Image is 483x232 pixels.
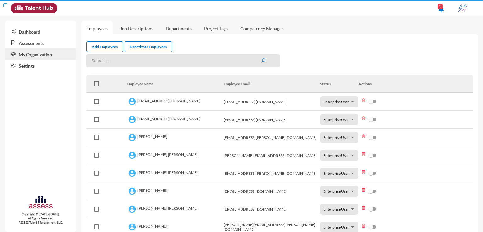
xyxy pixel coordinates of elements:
span: Enterprise User [323,135,349,140]
a: Assessments [5,37,76,48]
mat-icon: notifications [437,5,445,12]
span: Enterprise User [323,117,349,122]
p: Copyright © [DATE]-[DATE]. All Rights Reserved. ASSESS Talent Management, LLC. [5,212,76,224]
a: Deactivate Employees [125,41,172,52]
td: [EMAIL_ADDRESS][DOMAIN_NAME] [224,111,320,129]
span: Enterprise User [323,99,349,104]
a: My Organization [5,48,76,60]
td: [EMAIL_ADDRESS][DOMAIN_NAME] [127,93,223,111]
td: [PERSON_NAME] [PERSON_NAME] [127,200,223,218]
img: assesscompany-logo.png [28,195,53,211]
td: [EMAIL_ADDRESS][DOMAIN_NAME] [127,111,223,129]
span: Enterprise User [323,153,349,158]
td: [EMAIL_ADDRESS][PERSON_NAME][DOMAIN_NAME] [224,129,320,146]
td: [PERSON_NAME] [PERSON_NAME] [127,146,223,164]
th: Actions [358,75,473,93]
span: Enterprise User [323,189,349,194]
td: [PERSON_NAME][EMAIL_ADDRESS][DOMAIN_NAME] [224,146,320,164]
input: Search ... [86,54,280,67]
a: Settings [5,60,76,71]
th: Employee Email [224,75,320,93]
th: Employee Name [127,75,223,93]
td: [EMAIL_ADDRESS][DOMAIN_NAME] [224,200,320,218]
a: Add Employees [86,41,123,52]
td: [EMAIL_ADDRESS][DOMAIN_NAME] [224,182,320,200]
a: Project Tags [199,21,233,36]
a: Departments [161,21,197,36]
span: Enterprise User [323,225,349,229]
td: [PERSON_NAME] [PERSON_NAME] [127,164,223,182]
td: [PERSON_NAME] [127,182,223,200]
span: Enterprise User [323,171,349,176]
div: 2 [438,4,443,9]
td: [EMAIL_ADDRESS][PERSON_NAME][DOMAIN_NAME] [224,164,320,182]
a: Competency Manager [235,21,288,36]
a: Dashboard [5,26,76,37]
th: Status [320,75,358,93]
a: Employees [81,21,113,36]
span: Enterprise User [323,207,349,212]
a: Job Descriptions [115,21,158,36]
td: [PERSON_NAME] [127,129,223,146]
td: [EMAIL_ADDRESS][DOMAIN_NAME] [224,93,320,111]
